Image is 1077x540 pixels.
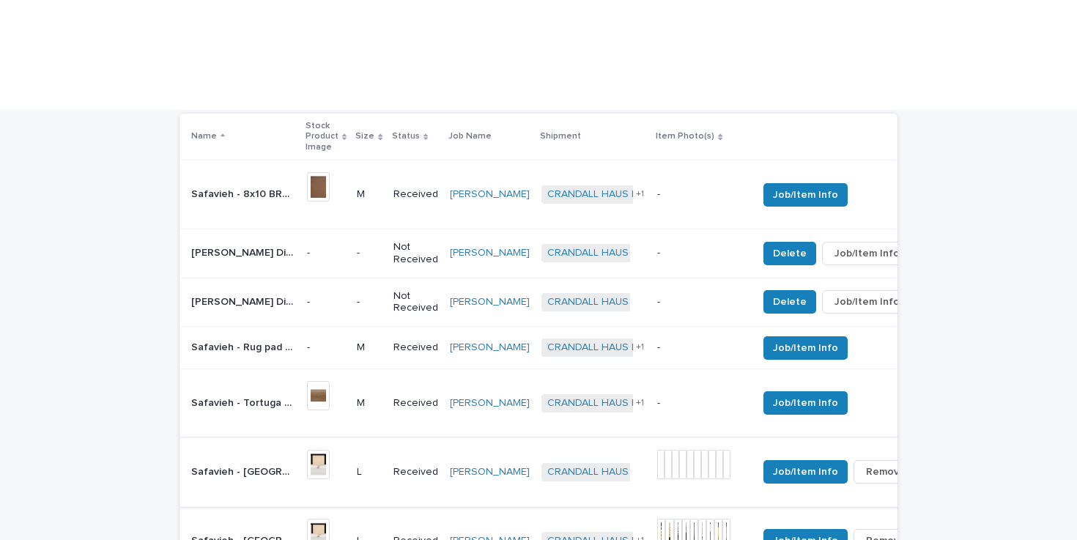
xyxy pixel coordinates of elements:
p: - [307,247,345,259]
button: Job/Item Info [763,183,848,207]
a: CRANDALL HAUS | TDC Delivery | 25051 [547,397,736,410]
a: CRANDALL HAUS | TDC Delivery | 25051 [547,341,736,354]
span: Job/Item Info [773,465,838,479]
p: Received [393,341,438,354]
p: Size [355,128,374,144]
p: Stock Product Image [306,118,338,155]
span: Job/Item Info [834,295,900,309]
p: - [307,296,345,308]
span: Job/Item Info [773,188,838,202]
tr: Safavieh - Rug pad to fit PAD230-8 | 75473Safavieh - Rug pad to fit PAD230-8 | 75473 -MReceived[P... [179,327,1043,369]
a: [PERSON_NAME] [450,466,530,478]
p: M [357,397,381,410]
p: - [657,296,746,308]
p: - [657,397,746,410]
p: M [357,341,381,354]
button: Job/Item Info [763,460,848,484]
p: Job Name [448,128,492,144]
a: [PERSON_NAME] [450,188,530,201]
p: - [307,341,345,354]
p: Safavieh - Vienna Cane Headboard King - Replacement | 77222 [191,463,298,478]
tr: Safavieh - 8x10 BROWN SISAL RUG NF443D-8 NF ARUBA SISAL TIGER EYE BROWN BROWN | 75471Safavieh - 8... [179,160,1043,229]
span: Job/Item Info [834,246,900,261]
p: Name [191,128,217,144]
p: Item Photo(s) [656,128,714,144]
a: CRANDALL HAUS | TDC Delivery | 25051 [547,188,736,201]
p: Status [392,128,420,144]
button: Remove Damage Check [854,460,993,484]
a: [PERSON_NAME] [450,397,530,410]
button: Job/Item Info [822,242,912,265]
a: CRANDALL HAUS | Inbound Shipment | 25238 [547,247,759,259]
span: Remove Damage Check [866,465,980,479]
tr: [PERSON_NAME] Dining Chair | 77669[PERSON_NAME] Dining Chair | 77669 --Not Received[PERSON_NAME] ... [179,278,1043,327]
a: [PERSON_NAME] [450,247,530,259]
p: - [657,247,746,259]
a: [PERSON_NAME] [450,341,530,354]
button: Delete [763,290,816,314]
p: Not Received [393,241,438,266]
p: M [357,188,381,201]
span: Job/Item Info [773,396,838,410]
tr: [PERSON_NAME] Dining Chair | 77668[PERSON_NAME] Dining Chair | 77668 --Not Received[PERSON_NAME] ... [179,229,1043,278]
p: - [357,296,381,308]
span: Delete [773,246,807,261]
span: + 1 [636,343,644,352]
p: - [657,341,746,354]
p: Safavieh - Tortuga Eucalyptus Patio Coffee Table CPT1046A | 75472 [191,394,298,410]
p: Safavieh - Cassaphina Dining Chair | 77668 [191,244,298,259]
button: Delete [763,242,816,265]
span: + 1 [636,190,644,199]
tr: Safavieh - Tortuga Eucalyptus Patio Coffee Table CPT1046A | 75472Safavieh - Tortuga Eucalyptus Pa... [179,369,1043,437]
p: Shipment [540,128,581,144]
p: Safavieh - 8x10 BROWN SISAL RUG NF443D-8 NF ARUBA SISAL TIGER EYE BROWN BROWN | 75471 [191,185,298,201]
p: Received [393,188,438,201]
p: - [357,247,381,259]
p: Received [393,466,438,478]
p: Not Received [393,290,438,315]
span: + 1 [636,399,644,407]
span: Job/Item Info [773,341,838,355]
p: L [357,466,381,478]
a: CRANDALL HAUS | Inbound Shipment | 25238 [547,296,759,308]
tr: Safavieh - [GEOGRAPHIC_DATA] Cane Headboard King - Replacement | 77222Safavieh - [GEOGRAPHIC_DATA... [179,437,1043,506]
button: Job/Item Info [763,336,848,360]
button: Job/Item Info [822,290,912,314]
span: Delete [773,295,807,309]
a: [PERSON_NAME] [450,296,530,308]
a: CRANDALL HAUS | Inbound Shipment | 25128 [547,466,757,478]
p: Safavieh - Cassaphina Dining Chair | 77669 [191,293,298,308]
p: - [657,188,746,201]
p: Safavieh - Rug pad to fit PAD230-8 | 75473 [191,339,298,354]
p: Received [393,397,438,410]
button: Job/Item Info [763,391,848,415]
